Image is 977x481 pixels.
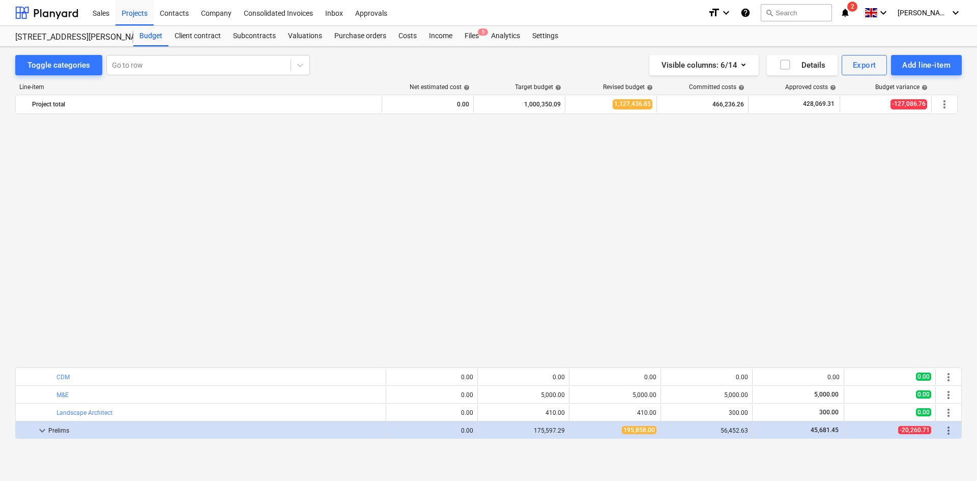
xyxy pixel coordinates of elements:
span: More actions [938,98,951,110]
span: 300.00 [818,409,840,416]
a: Settings [526,26,564,46]
span: More actions [942,425,955,437]
div: Toggle categories [27,59,90,72]
span: -127,086.76 [890,99,927,109]
a: Client contract [168,26,227,46]
div: 1,000,350.09 [478,96,561,112]
div: Export [853,59,876,72]
span: help [553,84,561,91]
span: help [828,84,836,91]
i: format_size [708,7,720,19]
i: keyboard_arrow_down [950,7,962,19]
div: 56,452.63 [665,427,748,434]
div: 466,236.26 [661,96,744,112]
span: -20,260.71 [898,426,931,434]
a: Costs [392,26,423,46]
div: Revised budget [603,83,653,91]
i: notifications [840,7,850,19]
div: 175,597.29 [482,427,565,434]
div: 0.00 [390,427,473,434]
a: Landscape Architect [56,409,112,416]
div: 5,000.00 [665,391,748,399]
div: Net estimated cost [410,83,470,91]
div: Details [779,59,825,72]
span: 1,127,436.85 [613,99,652,109]
div: [STREET_ADDRESS][PERSON_NAME] [15,32,121,43]
div: 300.00 [665,409,748,416]
button: Details [767,55,838,75]
span: search [765,9,773,17]
div: 0.00 [390,409,473,416]
button: Search [761,4,832,21]
div: 5,000.00 [482,391,565,399]
a: Files5 [458,26,485,46]
div: Budget variance [875,83,928,91]
a: CDM [56,374,70,381]
span: help [736,84,744,91]
i: keyboard_arrow_down [877,7,889,19]
button: Visible columns:6/14 [649,55,759,75]
span: More actions [942,371,955,383]
span: 0.00 [916,373,931,381]
div: 0.00 [665,374,748,381]
span: help [645,84,653,91]
a: Budget [133,26,168,46]
span: 2 [847,2,857,12]
span: 0.00 [916,408,931,416]
i: keyboard_arrow_down [720,7,732,19]
span: help [919,84,928,91]
div: 0.00 [757,374,840,381]
a: M&E [56,391,69,399]
span: [PERSON_NAME] [898,9,949,17]
span: 45,681.45 [810,427,840,434]
a: Income [423,26,458,46]
div: 0.00 [390,374,473,381]
span: More actions [942,389,955,401]
span: keyboard_arrow_down [36,425,48,437]
div: 410.00 [482,409,565,416]
div: Line-item [15,83,383,91]
div: 5,000.00 [573,391,656,399]
div: Project total [32,96,378,112]
span: help [462,84,470,91]
div: Visible columns : 6/14 [662,59,746,72]
button: Toggle categories [15,55,102,75]
span: 195,858.00 [622,426,656,434]
span: 428,069.31 [802,100,836,108]
div: 0.00 [573,374,656,381]
div: Target budget [515,83,561,91]
button: Export [842,55,887,75]
i: Knowledge base [740,7,751,19]
div: Add line-item [902,59,951,72]
div: 0.00 [386,96,469,112]
div: Files [458,26,485,46]
div: Committed costs [689,83,744,91]
span: 0.00 [916,390,931,399]
button: Add line-item [891,55,962,75]
div: Prelims [48,422,382,439]
a: Subcontracts [227,26,282,46]
a: Purchase orders [328,26,392,46]
iframe: Chat Widget [926,432,977,481]
div: 0.00 [482,374,565,381]
span: 5,000.00 [813,391,840,398]
span: More actions [942,407,955,419]
a: Analytics [485,26,526,46]
div: Approved costs [785,83,836,91]
div: 410.00 [573,409,656,416]
span: 5 [478,29,488,36]
div: 0.00 [390,391,473,399]
a: Valuations [282,26,328,46]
